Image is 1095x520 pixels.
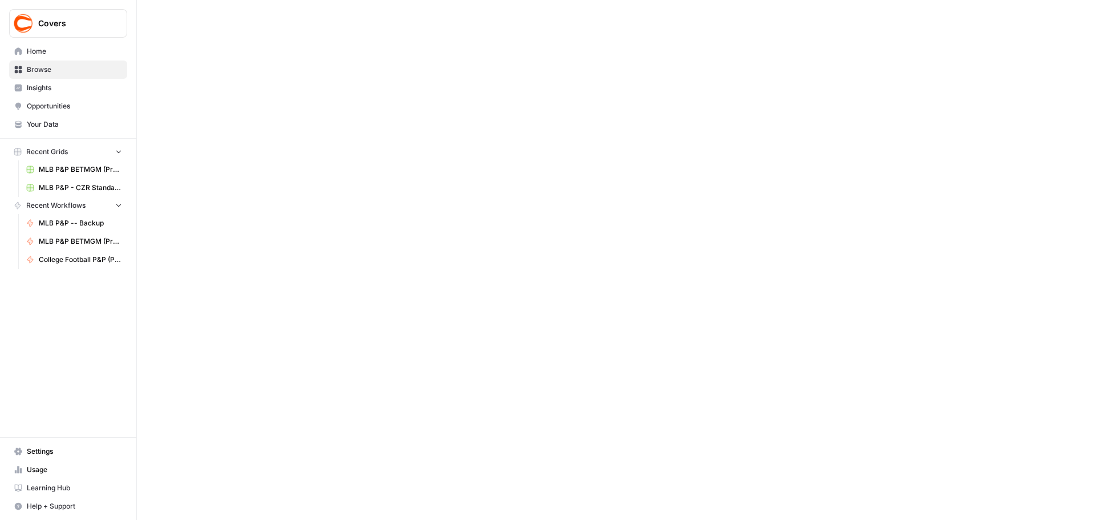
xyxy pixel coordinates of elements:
span: Your Data [27,119,122,130]
a: MLB P&P - CZR Standard (Production) Grid [21,179,127,197]
span: Settings [27,446,122,457]
span: Learning Hub [27,483,122,493]
a: Browse [9,61,127,79]
a: Your Data [9,115,127,134]
span: Insights [27,83,122,93]
span: Recent Grids [26,147,68,157]
a: College Football P&P (Production) [21,251,127,269]
span: Usage [27,465,122,475]
img: Covers Logo [13,13,34,34]
span: MLB P&P BETMGM (Production) Grid [39,164,122,175]
span: MLB P&P -- Backup [39,218,122,228]
a: MLB P&P BETMGM (Production) Grid [21,160,127,179]
a: Opportunities [9,97,127,115]
span: Opportunities [27,101,122,111]
span: Help + Support [27,501,122,511]
a: Learning Hub [9,479,127,497]
span: Home [27,46,122,57]
span: MLB P&P - CZR Standard (Production) Grid [39,183,122,193]
a: Home [9,42,127,61]
span: College Football P&P (Production) [39,255,122,265]
button: Workspace: Covers [9,9,127,38]
a: Settings [9,442,127,461]
span: Browse [27,65,122,75]
a: MLB P&P -- Backup [21,214,127,232]
button: Recent Workflows [9,197,127,214]
span: Covers [38,18,107,29]
a: Usage [9,461,127,479]
span: MLB P&P BETMGM (Production) [39,236,122,247]
a: MLB P&P BETMGM (Production) [21,232,127,251]
button: Help + Support [9,497,127,515]
button: Recent Grids [9,143,127,160]
a: Insights [9,79,127,97]
span: Recent Workflows [26,200,86,211]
